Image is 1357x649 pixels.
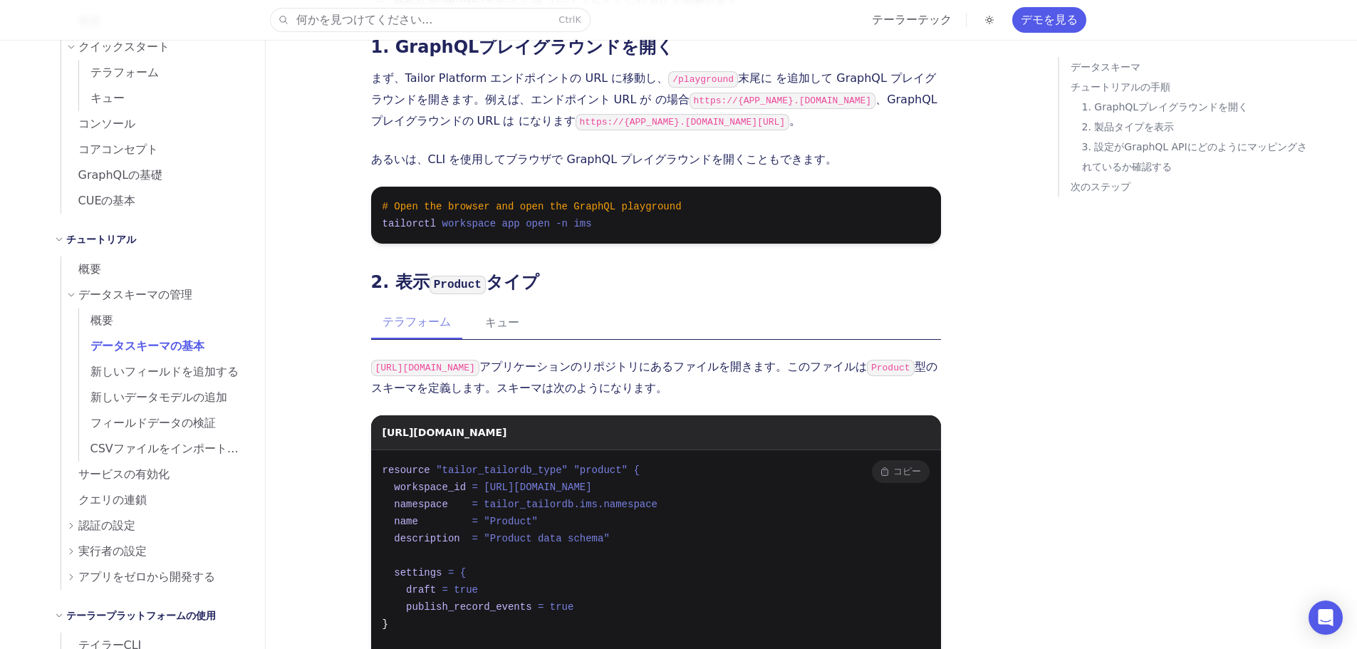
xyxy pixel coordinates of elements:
[61,487,248,513] a: クエリの連鎖
[484,499,657,510] span: tailor_tailordb.ims.namespace
[502,218,520,229] span: app
[90,66,159,79] font: テラフォーム
[576,114,790,130] code: https://{APP_NAME}.[DOMAIN_NAME][URL]
[575,14,581,25] kbd: K
[78,262,101,276] font: 概要
[867,360,915,376] code: Product
[1082,121,1175,133] font: 2. 製品タイプを表示
[436,464,568,476] span: "tailor_tailordb_type"
[78,142,158,156] font: コアコンセプト
[394,567,442,578] span: settings
[383,427,507,438] font: [URL][DOMAIN_NAME]
[460,567,466,578] span: {
[78,544,147,558] font: 実行者の設定
[383,201,682,212] span: # Open the browser and open the GraphQL playground
[90,390,227,404] font: 新しいデータモデルの追加
[472,482,478,493] span: =
[872,13,952,26] a: テーラーテック
[66,234,136,245] font: チュートリアル
[371,71,669,85] font: まず、Tailor Platform エンドポイントの URL に移動し、
[448,567,454,578] span: =
[1082,141,1307,172] font: 3. 設定がGraphQL APIにどのようにマッピングされているか確認する
[442,218,496,229] span: workspace
[1012,7,1086,33] a: デモを見る
[1071,57,1314,77] a: データスキーマ
[394,499,448,510] span: namespace
[61,111,248,137] a: コンソール
[1071,61,1140,73] font: データスキーマ
[1071,177,1314,197] a: 次のステップ
[79,308,248,333] a: 概要
[474,306,531,339] button: キュー
[90,365,239,378] font: 新しいフィールドを追加する
[1071,77,1314,97] a: チュートリアルの手順
[406,584,436,596] span: draft
[90,416,216,430] font: フィールドデータの検証
[296,13,432,26] font: 何かを見つけてください...
[383,218,437,229] span: tailorctl
[484,482,591,493] span: [URL][DOMAIN_NAME]
[66,610,216,621] font: テーラープラットフォームの使用
[78,288,192,301] font: データスキーマの管理
[394,533,459,544] span: description
[371,272,539,292] a: 2. 表示Productタイプ
[1021,13,1078,26] font: デモを見る
[1071,81,1170,93] font: チュートリアルの手順
[371,71,936,106] font: 末尾に を追加して GraphQL プレイグラウンドを開きます。例えば、エンドポイント URL が の場合
[78,493,147,507] font: クエリの連鎖
[486,272,539,292] font: タイプ
[78,40,170,53] font: クイックスタート
[383,315,451,328] font: テラフォーム
[78,570,215,583] font: アプリをゼロから開発する
[484,516,538,527] span: "Product"
[371,306,462,339] button: テラフォーム
[573,218,591,229] span: ims
[872,460,930,483] button: コピー
[981,11,998,28] button: ダークモードを切り替える
[573,464,628,476] span: "product"
[442,584,448,596] span: =
[371,272,430,292] font: 2. 表示
[78,194,136,207] font: CUEの基本
[78,168,163,182] font: GraphQLの基礎
[271,9,590,31] button: 何かを見つけてください...CtrlK
[538,601,544,613] span: =
[371,360,479,376] code: [URL][DOMAIN_NAME]
[78,117,135,130] font: コンソール
[78,519,135,532] font: 認証の設定
[90,442,250,455] font: CSVファイルをインポートする
[79,436,248,462] a: CSVファイルをインポートする
[472,533,478,544] span: =
[371,152,838,166] font: あるいは、CLI を使用してブラウザで GraphQL プレイグラウンドを開くこともできます。
[383,464,430,476] span: resource
[479,360,719,373] font: アプリケーションのリポジトリにあるファイル
[79,410,248,436] a: フィールドデータの検証
[1082,101,1249,113] font: 1. GraphQLプレイグラウンドを開く
[1071,181,1130,192] font: 次のステップ
[1082,97,1314,117] a: 1. GraphQLプレイグラウンドを開く
[61,137,248,162] a: コアコンセプト
[484,533,609,544] span: "Product data schema"
[556,218,568,229] span: -n
[1082,117,1314,137] a: 2. 製品タイプを表示
[79,333,248,359] a: データスキーマの基本
[1082,137,1314,177] a: 3. 設定がGraphQL APIにどのようにマッピングされているか確認する
[472,516,478,527] span: =
[406,601,531,613] span: publish_record_events
[90,313,113,327] font: 概要
[394,516,418,527] span: name
[79,359,248,385] a: 新しいフィールドを追加する
[558,14,575,25] kbd: Ctrl
[526,218,550,229] span: open
[61,462,248,487] a: サービスの有効化
[61,256,248,282] a: 概要
[719,360,867,373] font: を開きます。このファイルは
[90,339,204,353] font: データスキーマの基本
[472,499,478,510] span: =
[78,467,170,481] font: サービスの有効化
[394,482,466,493] span: workspace_id
[371,37,675,57] font: 1. GraphQLプレイグラウンドを開く
[1309,601,1343,635] div: インターコムメッセンジャーを開く
[485,316,519,329] font: キュー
